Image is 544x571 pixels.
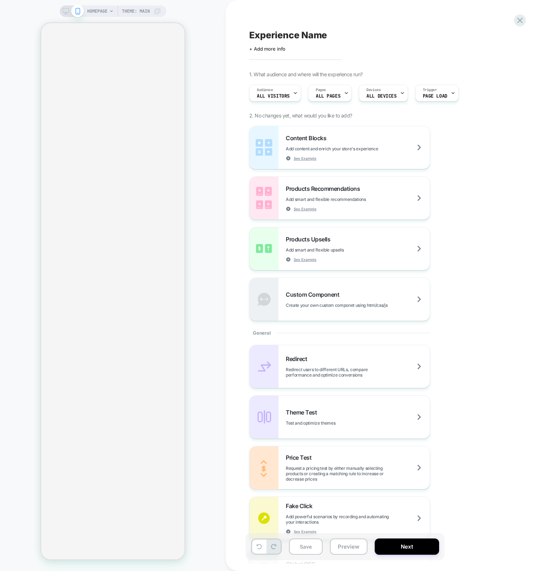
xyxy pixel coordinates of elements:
span: Custom Component [286,291,343,298]
span: See Example [294,257,316,262]
span: Price Test [286,454,315,461]
span: Content Blocks [286,134,330,142]
span: Redirect users to different URLs, compare performance and optimize conversions [286,367,430,378]
span: Request a pricing test by either manually selecting products or creating a matching rule to incre... [286,465,430,482]
span: Devices [366,87,381,93]
button: Preview [330,538,367,555]
span: See Example [294,206,316,211]
span: HOMEPAGE [87,5,107,17]
span: 1. What audience and where will the experience run? [249,71,362,77]
span: Fake Click [286,502,316,510]
span: Pages [316,87,326,93]
span: Audience [257,87,273,93]
span: All Visitors [257,94,290,99]
button: Next [375,538,439,555]
span: ALL PAGES [316,94,340,99]
span: Add smart and flexible upsells [286,247,380,253]
span: Experience Name [249,30,327,40]
div: General [249,321,430,345]
button: Save [289,538,323,555]
span: Add powerful scenarios by recording and automating your interactions [286,514,430,525]
span: Products Recommendations [286,185,364,192]
span: Theme Test [286,409,320,416]
span: ALL DEVICES [366,94,396,99]
span: Create your own custom componet using html/css/js [286,302,424,308]
span: Trigger [423,87,437,93]
span: + Add more info [249,46,285,52]
span: Test and optimize themes [286,420,371,426]
span: Redirect [286,355,311,362]
span: Add content and enrich your store's experience [286,146,414,151]
span: Theme: MAIN [122,5,150,17]
span: Add smart and flexible recommendations [286,197,402,202]
span: Products Upsells [286,236,334,243]
span: Page Load [423,94,447,99]
span: See Example [294,529,316,534]
span: See Example [294,156,316,161]
span: 2. No changes yet, what would you like to add? [249,112,352,119]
